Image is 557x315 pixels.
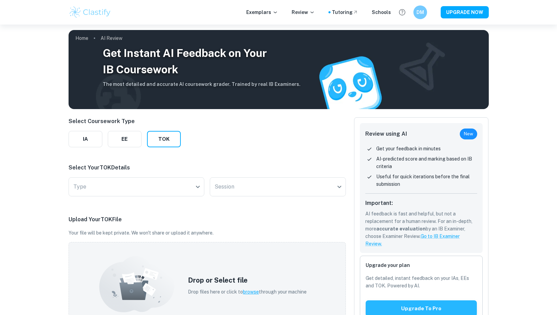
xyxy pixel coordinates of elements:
p: AI-predicted score and marking based on IB criteria [376,155,478,170]
h6: DM [416,9,424,16]
button: IA [69,131,102,147]
h6: Upgrade your plan [366,261,477,269]
img: AI Review Cover [69,30,489,109]
button: Help and Feedback [396,6,408,18]
p: Select Your TOK Details [69,164,346,172]
a: Home [75,33,88,43]
p: Exemplars [246,9,278,16]
span: browse [243,289,259,295]
img: Clastify logo [69,5,112,19]
button: UPGRADE NOW [441,6,489,18]
span: New [460,131,477,137]
p: AI feedback is fast and helpful, but not a replacement for a human review. For an in-depth, more ... [365,210,478,247]
p: Useful for quick iterations before the final submission [376,173,478,188]
p: Your file will be kept private. We won't share or upload it anywhere. [69,229,346,237]
button: EE [108,131,142,147]
h6: Review using AI [365,130,407,138]
h6: Important: [365,199,478,207]
button: TOK [147,131,181,147]
p: Review [292,9,315,16]
p: Get your feedback in minutes [376,145,441,152]
button: DM [413,5,427,19]
a: Schools [372,9,391,16]
p: AI Review [101,34,122,42]
p: Drop files here or click to through your machine [188,288,307,296]
p: Upload Your TOK File [69,215,346,224]
p: Select Coursework Type [69,117,181,125]
a: Tutoring [332,9,358,16]
h3: Get Instant AI Feedback on Your IB Coursework [103,45,301,78]
h5: Drop or Select file [188,275,307,285]
h6: The most detailed and accurate AI coursework grader. Trained by real IB Examiners. [103,80,301,88]
p: Get detailed, instant feedback on your IAs, EEs and TOK. Powered by AI. [366,274,477,289]
b: accurate evaluation [376,226,426,231]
